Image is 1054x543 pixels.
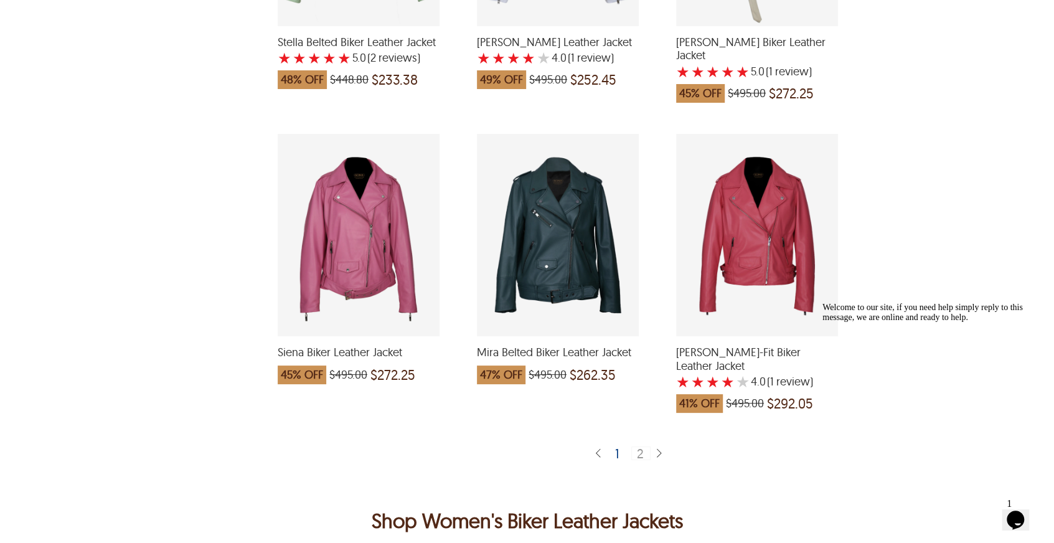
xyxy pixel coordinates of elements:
[278,35,440,49] span: Stella Belted Biker Leather Jacket
[721,65,735,78] label: 4 rating
[769,87,814,100] span: $272.25
[593,448,603,460] img: sprite-icon
[477,18,639,96] a: Elanor Biker Leather Jacket with a 4 Star Rating 1 Product Review which was at a price of $495.00...
[570,73,616,86] span: $252.45
[477,35,639,49] span: Elanor Biker Leather Jacket
[676,35,838,62] span: Cleo Biker Leather Jacket
[751,375,766,388] label: 4.0
[352,52,366,64] label: 5.0
[278,366,326,384] span: 45% OFF
[537,52,550,64] label: 5 rating
[691,65,705,78] label: 2 rating
[477,70,526,89] span: 49% OFF
[610,447,625,460] div: 1
[53,506,1002,536] h1: <p>Shop Women's Biker Leather Jackets</p>
[372,73,418,86] span: $233.38
[477,366,525,384] span: 47% OFF
[522,52,535,64] label: 4 rating
[706,375,720,388] label: 3 rating
[706,65,720,78] label: 3 rating
[293,52,306,64] label: 2 rating
[278,70,327,89] span: 48% OFF
[308,52,321,64] label: 3 rating
[575,52,611,64] span: review
[1002,493,1042,531] iframe: chat widget
[322,52,336,64] label: 4 rating
[329,369,367,381] span: $495.00
[568,52,614,64] span: )
[751,65,765,78] label: 5.0
[507,52,520,64] label: 3 rating
[477,346,639,359] span: Mira Belted Biker Leather Jacket
[568,52,575,64] span: (1
[766,65,812,78] span: )
[691,375,705,388] label: 2 rating
[330,73,369,86] span: $448.80
[367,52,420,64] span: )
[337,52,351,64] label: 5 rating
[376,52,417,64] span: reviews
[736,375,750,388] label: 5 rating
[676,18,838,109] a: Cleo Biker Leather Jacket with a 5 Star Rating 1 Product Review which was at a price of $495.00, ...
[817,298,1042,487] iframe: chat widget
[767,375,774,388] span: (1
[676,65,690,78] label: 1 rating
[767,375,813,388] span: )
[5,5,229,25] div: Welcome to our site, if you need help simply reply to this message, we are online and ready to help.
[370,369,415,381] span: $272.25
[53,506,1002,536] p: Shop Women's Biker Leather Jackets
[654,448,664,460] img: sprite-icon
[676,328,838,419] a: Carol Tapered-Fit Biker Leather Jacket with a 4 Star Rating 1 Product Review which was at a price...
[773,65,809,78] span: review
[726,397,764,410] span: $495.00
[736,65,750,78] label: 5 rating
[278,18,440,96] a: Stella Belted Biker Leather Jacket with a 5 Star Rating 2 Product Review which was at a price of ...
[570,369,616,381] span: $262.35
[477,52,491,64] label: 1 rating
[278,346,440,359] span: Siena Biker Leather Jacket
[676,346,838,372] span: Carol Tapered-Fit Biker Leather Jacket
[631,446,651,460] div: 2
[278,52,291,64] label: 1 rating
[676,84,725,103] span: 45% OFF
[552,52,567,64] label: 4.0
[367,52,376,64] span: (2
[767,397,813,410] span: $292.05
[774,375,810,388] span: review
[529,369,567,381] span: $495.00
[721,375,735,388] label: 4 rating
[676,394,723,413] span: 41% OFF
[477,328,639,390] a: Mira Belted Biker Leather Jacket which was at a price of $495.00, now after discount the price is
[278,328,440,390] a: Siena Biker Leather Jacket which was at a price of $495.00, now after discount the price is
[676,375,690,388] label: 1 rating
[492,52,506,64] label: 2 rating
[529,73,567,86] span: $495.00
[728,87,766,100] span: $495.00
[766,65,773,78] span: (1
[5,5,205,24] span: Welcome to our site, if you need help simply reply to this message, we are online and ready to help.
